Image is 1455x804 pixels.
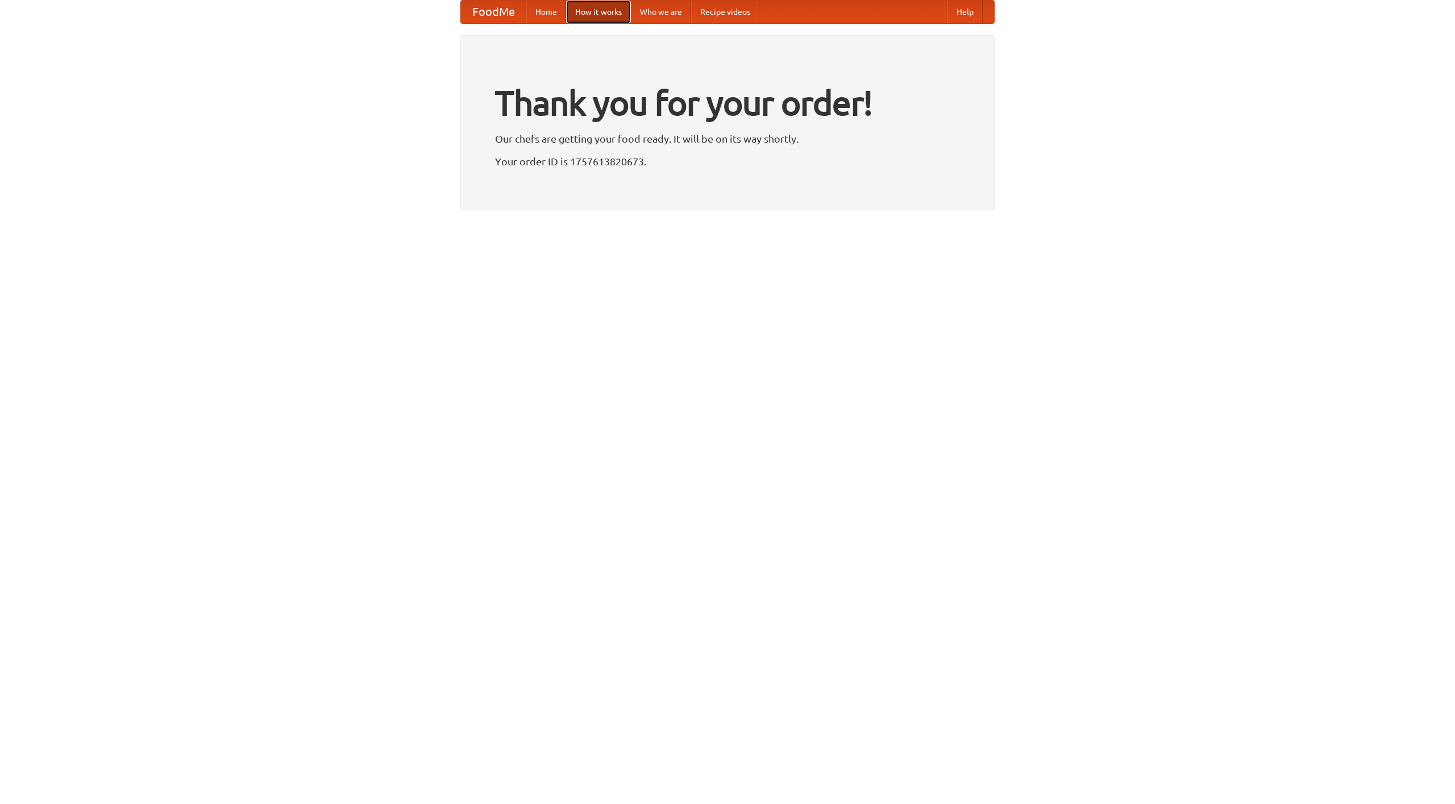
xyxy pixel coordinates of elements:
[495,76,960,130] h1: Thank you for your order!
[526,1,566,23] a: Home
[631,1,691,23] a: Who we are
[566,1,631,23] a: How it works
[495,130,960,147] p: Our chefs are getting your food ready. It will be on its way shortly.
[495,153,960,170] p: Your order ID is 1757613820673.
[461,1,526,23] a: FoodMe
[691,1,759,23] a: Recipe videos
[947,1,983,23] a: Help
